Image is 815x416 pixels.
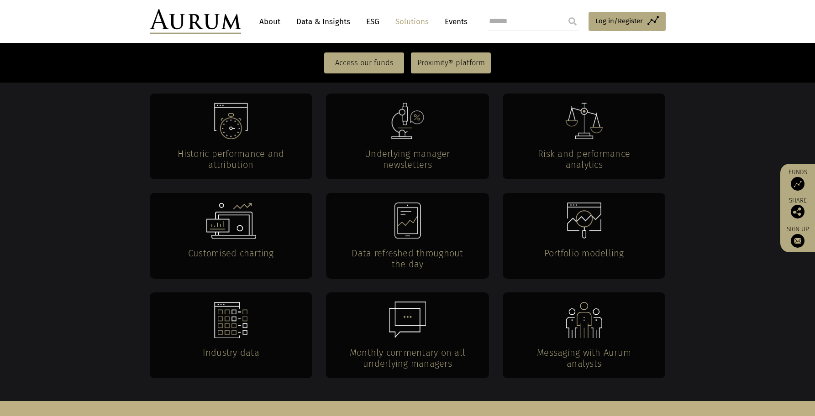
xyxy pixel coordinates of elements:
a: About [255,13,285,30]
span: Log in/Register [595,16,643,26]
a: Sign up [785,225,810,248]
h4: Underlying manager newsletters [344,148,471,170]
img: Share this post [791,205,804,218]
h4: Risk and performance analytics [521,148,647,170]
div: Share [785,198,810,218]
h4: Industry data [168,347,294,358]
a: Access our funds [324,52,404,73]
h4: Monthly commentary on all underlying managers [344,347,471,369]
a: ESG [362,13,384,30]
a: Proximity® platform [411,52,491,73]
a: Funds [785,168,810,191]
a: Solutions [391,13,433,30]
h4: Customised charting [168,248,294,259]
a: Events [440,13,468,30]
a: Log in/Register [589,12,666,31]
h4: Portfolio modelling [521,248,647,259]
img: Aurum [150,9,241,34]
h4: Messaging with Aurum analysts [521,347,647,369]
h4: Historic performance and attribution [168,148,294,170]
a: Data & Insights [292,13,355,30]
h4: Data refreshed throughout the day [344,248,471,270]
input: Submit [563,12,582,31]
img: Sign up to our newsletter [791,234,804,248]
img: Access Funds [791,177,804,191]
